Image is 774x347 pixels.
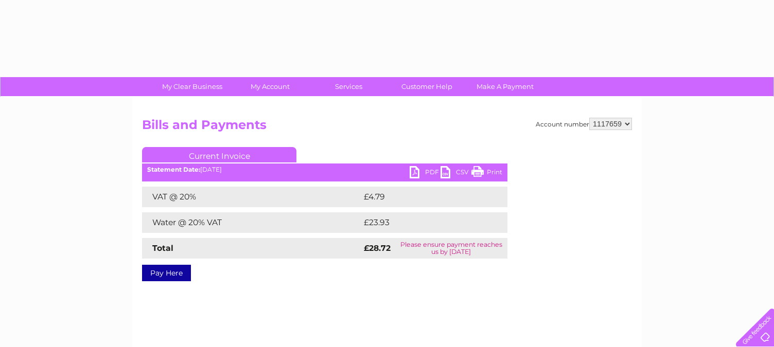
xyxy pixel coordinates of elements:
[471,166,502,181] a: Print
[142,212,361,233] td: Water @ 20% VAT
[147,166,200,173] b: Statement Date:
[364,243,391,253] strong: £28.72
[536,118,632,130] div: Account number
[384,77,469,96] a: Customer Help
[142,166,507,173] div: [DATE]
[228,77,313,96] a: My Account
[142,265,191,281] a: Pay Here
[410,166,441,181] a: PDF
[142,187,361,207] td: VAT @ 20%
[361,212,486,233] td: £23.93
[152,243,173,253] strong: Total
[463,77,548,96] a: Make A Payment
[441,166,471,181] a: CSV
[306,77,391,96] a: Services
[395,238,507,259] td: Please ensure payment reaches us by [DATE]
[361,187,483,207] td: £4.79
[142,118,632,137] h2: Bills and Payments
[142,147,296,162] a: Current Invoice
[150,77,235,96] a: My Clear Business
